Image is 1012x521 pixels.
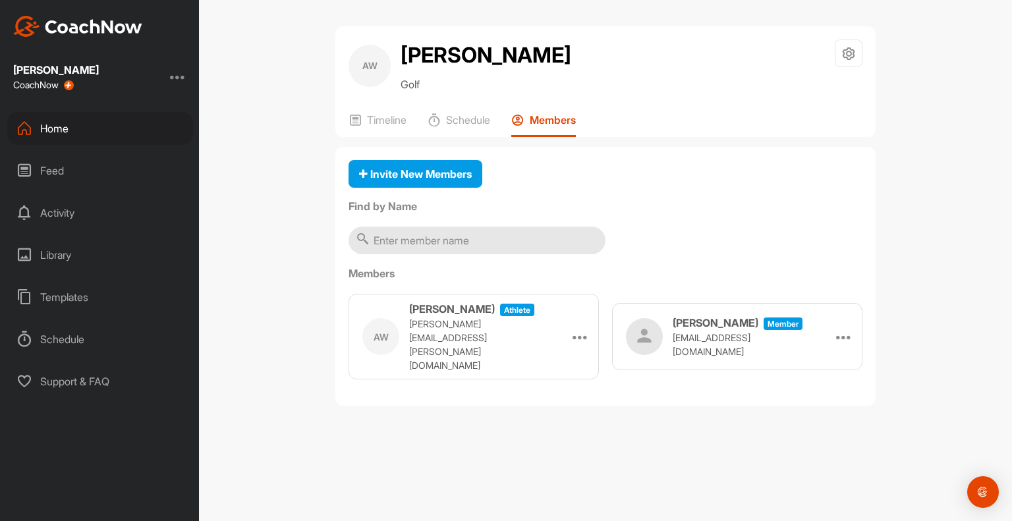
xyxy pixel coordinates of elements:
[349,160,482,188] button: Invite New Members
[349,227,605,254] input: Enter member name
[500,304,534,316] span: athlete
[13,16,142,37] img: CoachNow
[7,281,193,314] div: Templates
[367,113,407,126] p: Timeline
[401,40,571,71] h2: [PERSON_NAME]
[7,238,193,271] div: Library
[673,331,804,358] p: [EMAIL_ADDRESS][DOMAIN_NAME]
[7,196,193,229] div: Activity
[359,167,472,180] span: Invite New Members
[967,476,999,508] div: Open Intercom Messenger
[7,323,193,356] div: Schedule
[349,198,862,214] label: Find by Name
[13,65,99,75] div: [PERSON_NAME]
[446,113,490,126] p: Schedule
[673,315,758,331] h3: [PERSON_NAME]
[626,318,663,355] img: user
[349,265,862,281] label: Members
[401,76,571,92] p: Golf
[7,154,193,187] div: Feed
[530,113,576,126] p: Members
[13,80,74,90] div: CoachNow
[349,45,391,87] div: AW
[7,365,193,398] div: Support & FAQ
[764,317,802,330] span: Member
[409,317,541,372] p: [PERSON_NAME][EMAIL_ADDRESS][PERSON_NAME][DOMAIN_NAME]
[409,301,495,317] h3: [PERSON_NAME]
[7,112,193,145] div: Home
[362,318,399,355] div: AW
